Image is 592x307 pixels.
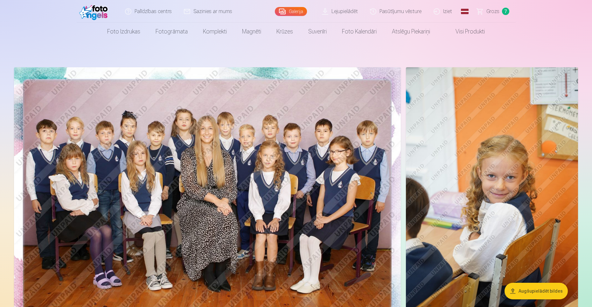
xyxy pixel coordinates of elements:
[438,23,492,40] a: Visi produkti
[505,283,568,299] button: Augšupielādēt bildes
[502,8,509,15] span: 7
[100,23,148,40] a: Foto izdrukas
[234,23,269,40] a: Magnēti
[334,23,384,40] a: Foto kalendāri
[384,23,438,40] a: Atslēgu piekariņi
[486,8,499,15] span: Grozs
[79,3,111,20] img: /fa1
[275,7,307,16] a: Galerija
[301,23,334,40] a: Suvenīri
[195,23,234,40] a: Komplekti
[148,23,195,40] a: Fotogrāmata
[269,23,301,40] a: Krūzes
